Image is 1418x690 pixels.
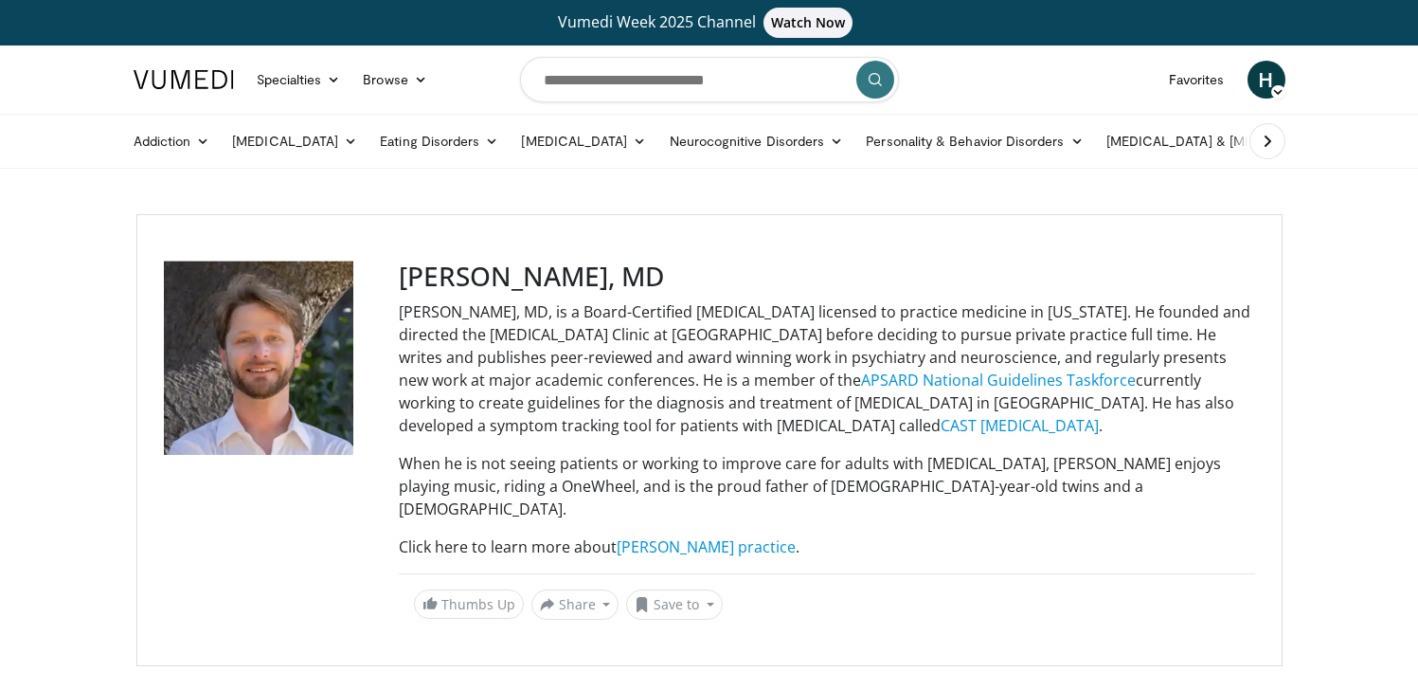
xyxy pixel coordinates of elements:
a: Favorites [1158,61,1236,99]
a: H [1247,61,1285,99]
button: Save to [626,590,723,620]
a: [PERSON_NAME] practice [617,536,796,557]
p: [PERSON_NAME], MD, is a Board-Certified [MEDICAL_DATA] licensed to practice medicine in [US_STATE... [399,300,1255,437]
a: Thumbs Up [414,590,524,619]
a: Browse [351,61,439,99]
a: [MEDICAL_DATA] [510,122,657,160]
a: Specialties [245,61,352,99]
p: When he is not seeing patients or working to improve care for adults with [MEDICAL_DATA], [PERSON... [399,452,1255,520]
button: Share [531,590,619,620]
a: CAST [MEDICAL_DATA] [941,415,1099,436]
a: Addiction [122,122,222,160]
a: APSARD National Guidelines Taskforce [861,370,1136,390]
a: Vumedi Week 2025 ChannelWatch Now [136,8,1283,38]
img: VuMedi Logo [134,70,234,89]
p: Click here to learn more about . [399,536,1255,558]
a: [MEDICAL_DATA] & [MEDICAL_DATA] [1095,122,1366,160]
a: Neurocognitive Disorders [658,122,855,160]
h3: [PERSON_NAME], MD [399,261,1255,293]
a: [MEDICAL_DATA] [221,122,368,160]
a: Personality & Behavior Disorders [854,122,1094,160]
span: Watch Now [763,8,853,38]
input: Search topics, interventions [520,57,899,102]
a: Eating Disorders [368,122,510,160]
